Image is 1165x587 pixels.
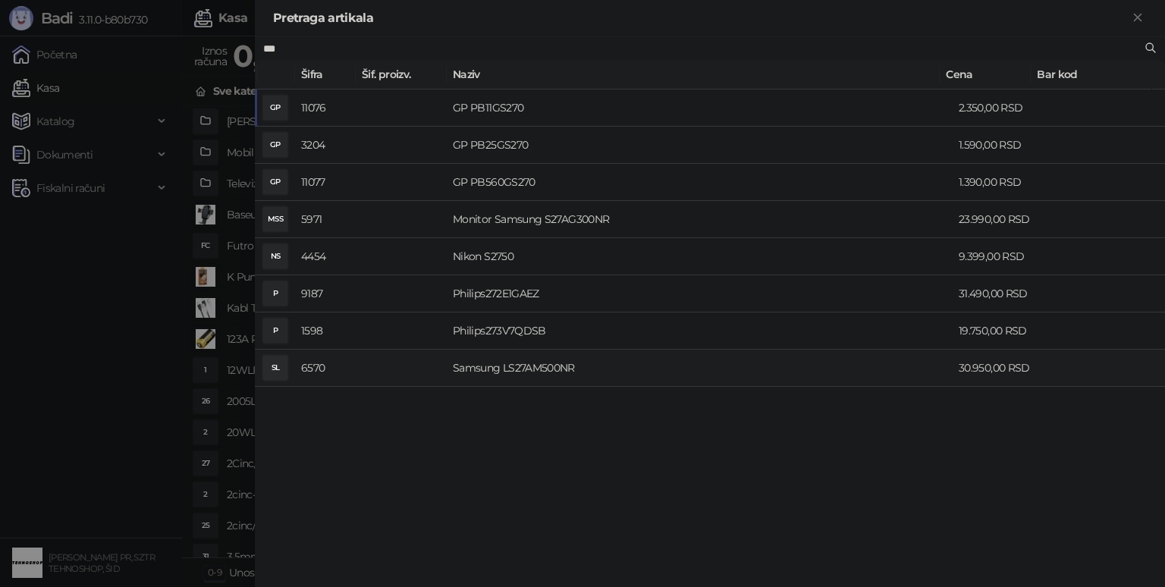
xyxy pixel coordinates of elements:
div: GP [263,170,287,194]
th: Bar kod [1031,60,1152,89]
td: 1.390,00 RSD [953,164,1044,201]
div: GP [263,133,287,157]
td: GP PB11GS270 [447,89,953,127]
td: 19.750,00 RSD [953,312,1044,350]
div: NS [263,244,287,268]
div: GP [263,96,287,120]
td: 1.590,00 RSD [953,127,1044,164]
td: Monitor Samsung S27AG300NR [447,201,953,238]
td: GP PB25GS270 [447,127,953,164]
td: Samsung LS27AM500NR [447,350,953,387]
th: Šif. proizv. [356,60,447,89]
td: 4454 [295,238,356,275]
td: 31.490,00 RSD [953,275,1044,312]
th: Cena [940,60,1031,89]
td: Philips273V7QDSB [447,312,953,350]
td: Philips272E1GAEZ [447,275,953,312]
button: Zatvori [1129,9,1147,27]
td: 1598 [295,312,356,350]
td: 11077 [295,164,356,201]
td: 9187 [295,275,356,312]
td: 3204 [295,127,356,164]
th: Naziv [447,60,940,89]
th: Šifra [295,60,356,89]
td: 2.350,00 RSD [953,89,1044,127]
div: SL [263,356,287,380]
td: 9.399,00 RSD [953,238,1044,275]
td: GP PB560GS270 [447,164,953,201]
td: Nikon S2750 [447,238,953,275]
div: P [263,319,287,343]
div: P [263,281,287,306]
td: 5971 [295,201,356,238]
td: 23.990,00 RSD [953,201,1044,238]
td: 30.950,00 RSD [953,350,1044,387]
div: Pretraga artikala [273,9,1129,27]
td: 11076 [295,89,356,127]
td: 6570 [295,350,356,387]
div: MSS [263,207,287,231]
